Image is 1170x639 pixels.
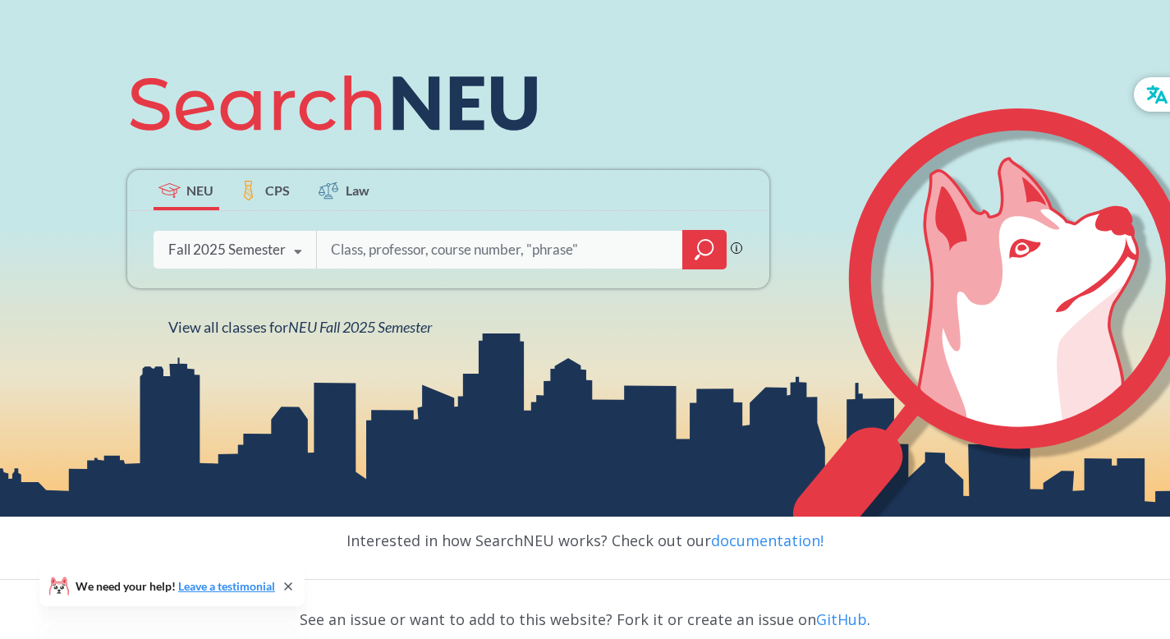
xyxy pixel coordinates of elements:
div: Fall 2025 Semester [168,241,286,259]
input: Class, professor, course number, "phrase" [329,232,671,267]
span: View all classes for [168,318,432,336]
span: NEU [186,181,213,200]
div: magnifying glass [682,230,727,269]
a: documentation! [711,531,824,550]
span: Law [346,181,369,200]
span: CPS [265,181,290,200]
span: NEU Fall 2025 Semester [288,318,432,336]
a: GitHub [816,609,867,629]
svg: magnifying glass [695,238,714,261]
